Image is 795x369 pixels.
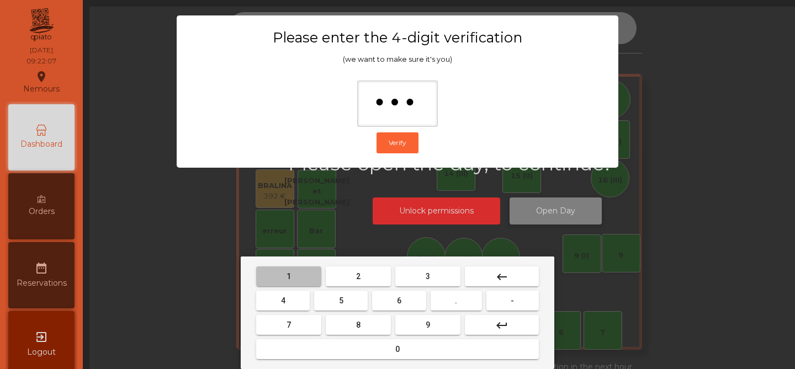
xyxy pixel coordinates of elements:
[377,132,418,153] button: Verify
[431,291,482,311] button: .
[495,319,508,332] mat-icon: keyboard_return
[287,272,291,281] span: 1
[372,291,426,311] button: 6
[198,29,597,46] h3: Please enter the 4-digit verification
[256,315,321,335] button: 7
[426,320,430,329] span: 9
[339,296,343,305] span: 5
[256,291,310,311] button: 4
[395,315,460,335] button: 9
[326,315,391,335] button: 8
[486,291,539,311] button: -
[511,296,514,305] span: -
[287,320,291,329] span: 7
[256,266,321,286] button: 1
[397,296,401,305] span: 6
[281,296,285,305] span: 4
[455,296,457,305] span: .
[426,272,430,281] span: 3
[395,266,460,286] button: 3
[356,272,361,281] span: 2
[356,320,361,329] span: 8
[395,345,400,354] span: 0
[326,266,391,286] button: 2
[343,55,452,63] span: (we want to make sure it's you)
[256,339,539,359] button: 0
[495,270,508,284] mat-icon: keyboard_backspace
[314,291,368,311] button: 5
